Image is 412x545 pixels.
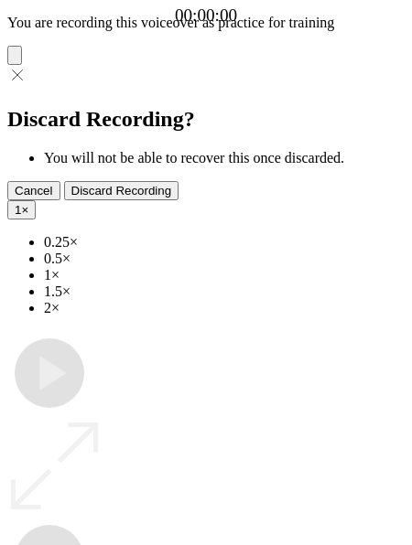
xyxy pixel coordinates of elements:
li: 1.5× [44,283,405,300]
span: 1 [15,203,21,217]
h2: Discard Recording? [7,107,405,132]
li: 0.5× [44,251,405,267]
li: 0.25× [44,234,405,251]
a: 00:00:00 [175,5,237,26]
p: You are recording this voiceover as practice for training [7,15,405,31]
li: 2× [44,300,405,316]
button: Discard Recording [64,181,179,200]
li: You will not be able to recover this once discarded. [44,150,405,166]
button: Cancel [7,181,60,200]
li: 1× [44,267,405,283]
button: 1× [7,200,36,219]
